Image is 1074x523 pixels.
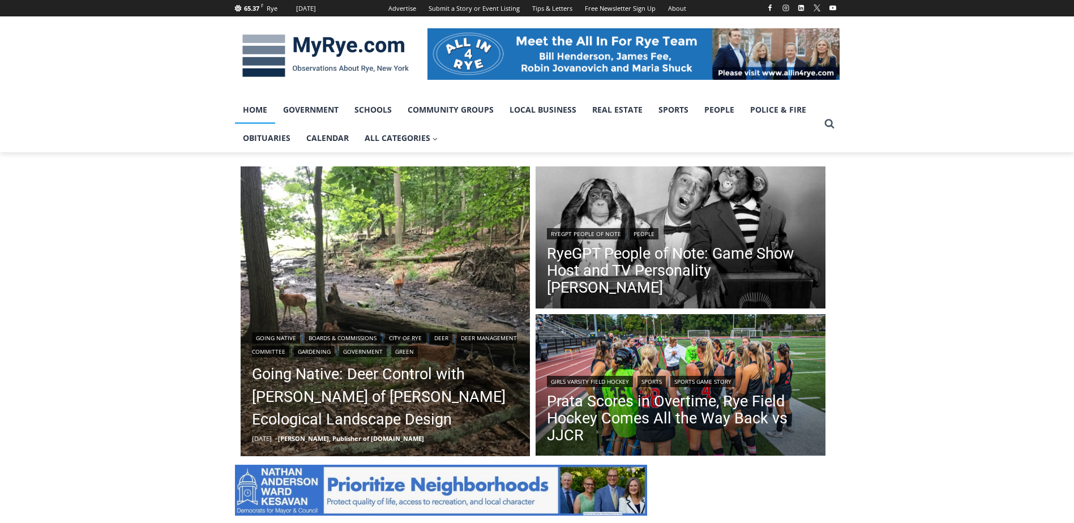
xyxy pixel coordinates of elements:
a: Read More Prata Scores in Overtime, Rye Field Hockey Comes All the Way Back vs JJCR [536,314,825,459]
div: [DATE] [296,3,316,14]
div: Rye [267,3,277,14]
a: [PERSON_NAME], Publisher of [DOMAIN_NAME] [278,434,424,443]
nav: Primary Navigation [235,96,819,153]
div: | [547,226,814,239]
a: X [810,1,824,15]
img: MyRye.com [235,27,416,85]
a: RyeGPT People of Note: Game Show Host and TV Personality [PERSON_NAME] [547,245,814,296]
a: Prata Scores in Overtime, Rye Field Hockey Comes All the Way Back vs JJCR [547,393,814,444]
a: Sports [651,96,696,124]
img: (PHOTO: The Rye Field Hockey team from September 16, 2025. Credit: Maureen Tsuchida.) [536,314,825,459]
span: 65.37 [244,4,259,12]
button: View Search Form [819,114,840,134]
span: F [261,2,263,8]
span: – [275,434,278,443]
a: Gardening [294,346,335,357]
a: Deer [430,332,452,344]
a: Obituaries [235,124,298,152]
a: Read More RyeGPT People of Note: Game Show Host and TV Personality Garry Moore [536,166,825,311]
a: Calendar [298,124,357,152]
a: Sports Game Story [670,376,735,387]
span: All Categories [365,132,438,144]
a: Going Native: Deer Control with [PERSON_NAME] of [PERSON_NAME] Ecological Landscape Design [252,363,519,431]
a: Green [391,346,418,357]
a: City of Rye [385,332,426,344]
div: | | [547,374,814,387]
a: Facebook [763,1,777,15]
a: Schools [346,96,400,124]
a: All Categories [357,124,446,152]
a: People [696,96,742,124]
a: Community Groups [400,96,502,124]
img: All in for Rye [427,28,840,79]
a: Boards & Commissions [305,332,380,344]
a: Home [235,96,275,124]
a: Government [339,346,387,357]
a: Going Native [252,332,300,344]
div: | | | | | | | [252,330,519,357]
a: Linkedin [794,1,808,15]
a: People [630,228,658,239]
a: Real Estate [584,96,651,124]
img: (PHOTO: Publicity photo of Garry Moore with his guests, the Marquis Chimps, from The Garry Moore ... [536,166,825,311]
time: [DATE] [252,434,272,443]
a: Sports [637,376,666,387]
a: YouTube [826,1,840,15]
a: RyeGPT People of Note [547,228,625,239]
a: Government [275,96,346,124]
a: Instagram [779,1,793,15]
a: Local Business [502,96,584,124]
a: Read More Going Native: Deer Control with Missy Fabel of Missy Fabel Ecological Landscape Design [241,166,530,456]
a: Girls Varsity Field Hockey [547,376,633,387]
a: Police & Fire [742,96,814,124]
img: (PHOTO: Deer in the Rye Marshlands Conservancy. File photo. 2017.) [241,166,530,456]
